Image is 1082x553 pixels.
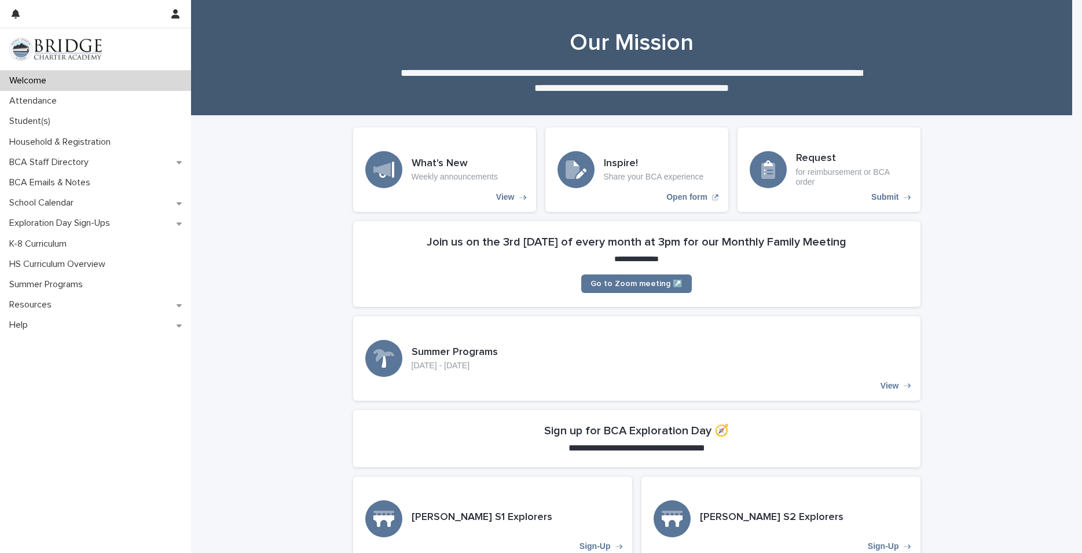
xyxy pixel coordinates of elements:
p: Share your BCA experience [604,172,704,182]
p: View [881,381,899,391]
h3: Summer Programs [412,346,498,359]
a: Submit [738,127,920,212]
p: BCA Staff Directory [5,157,98,168]
a: Go to Zoom meeting ↗️ [581,274,692,293]
p: School Calendar [5,197,83,208]
p: Weekly announcements [412,172,498,182]
p: Sign-Up [579,541,611,551]
a: Open form [545,127,728,212]
p: HS Curriculum Overview [5,259,115,270]
p: Sign-Up [868,541,899,551]
p: Welcome [5,75,56,86]
p: Household & Registration [5,137,120,148]
h3: Request [796,152,908,165]
p: BCA Emails & Notes [5,177,100,188]
img: V1C1m3IdTEidaUdm9Hs0 [9,38,102,61]
a: View [353,127,536,212]
h3: [PERSON_NAME] S2 Explorers [700,511,843,524]
h3: Inspire! [604,158,704,170]
p: Help [5,320,37,331]
p: Attendance [5,96,66,107]
a: View [353,316,920,401]
p: Open form [666,192,707,202]
p: Resources [5,299,61,310]
h1: Our Mission [348,29,915,57]
p: K-8 Curriculum [5,239,76,250]
p: Exploration Day Sign-Ups [5,218,119,229]
h2: Join us on the 3rd [DATE] of every month at 3pm for our Monthly Family Meeting [427,235,846,249]
h3: What's New [412,158,498,170]
span: Go to Zoom meeting ↗️ [590,280,683,288]
p: Student(s) [5,116,60,127]
h2: Sign up for BCA Exploration Day 🧭 [544,424,729,438]
p: [DATE] - [DATE] [412,361,498,371]
p: for reimbursement or BCA order [796,167,908,187]
h3: [PERSON_NAME] S1 Explorers [412,511,552,524]
p: Submit [871,192,898,202]
p: Summer Programs [5,279,92,290]
p: View [496,192,515,202]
